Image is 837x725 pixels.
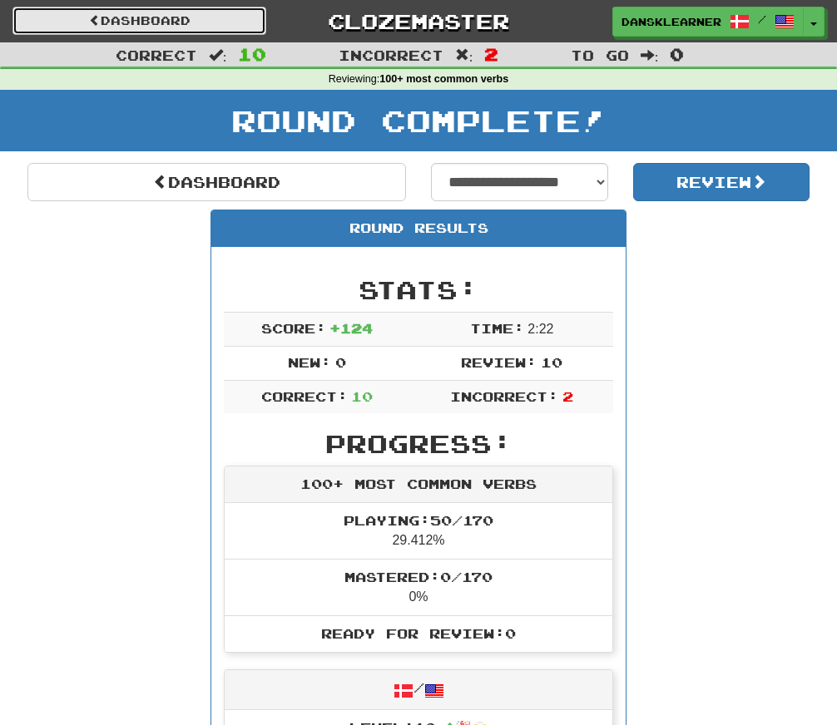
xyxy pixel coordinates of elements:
[27,163,406,201] a: Dashboard
[641,48,659,62] span: :
[670,44,684,64] span: 0
[6,104,831,137] h1: Round Complete!
[225,466,612,503] div: 100+ most common verbs
[339,47,443,63] span: Incorrect
[261,388,348,404] span: Correct:
[622,14,721,29] span: dansklearner
[116,47,197,63] span: Correct
[344,512,493,528] span: Playing: 50 / 170
[225,670,612,709] div: /
[12,7,266,35] a: Dashboard
[291,7,545,36] a: Clozemaster
[344,569,493,584] span: Mastered: 0 / 170
[211,210,626,247] div: Round Results
[562,388,573,404] span: 2
[209,48,227,62] span: :
[225,559,612,616] li: 0%
[288,354,331,370] span: New:
[527,322,553,336] span: 2 : 22
[351,388,373,404] span: 10
[484,44,498,64] span: 2
[261,320,326,336] span: Score:
[541,354,562,370] span: 10
[461,354,537,370] span: Review:
[455,48,473,62] span: :
[470,320,524,336] span: Time:
[238,44,266,64] span: 10
[329,320,373,336] span: + 124
[225,503,612,560] li: 29.412%
[633,163,810,201] button: Review
[224,276,613,303] h2: Stats:
[379,73,508,85] strong: 100+ most common verbs
[612,7,804,37] a: dansklearner /
[335,354,346,370] span: 0
[224,430,613,457] h2: Progress:
[571,47,629,63] span: To go
[450,388,558,404] span: Incorrect:
[758,13,766,25] span: /
[321,625,516,641] span: Ready for Review: 0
